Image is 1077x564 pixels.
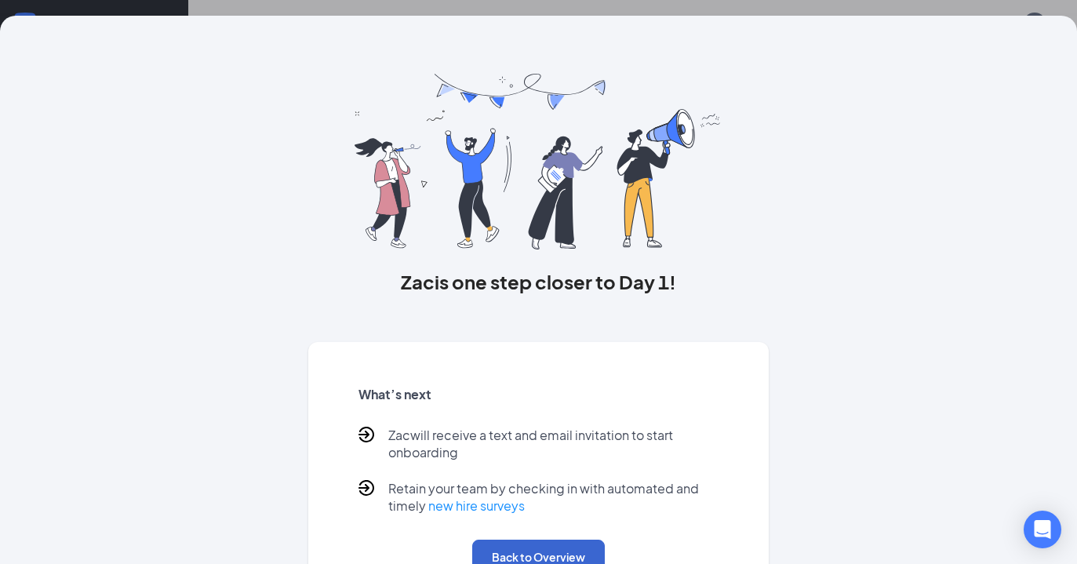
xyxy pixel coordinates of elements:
[428,497,525,514] a: new hire surveys
[1024,511,1061,548] div: Open Intercom Messenger
[355,74,722,249] img: you are all set
[358,386,719,403] h5: What’s next
[308,268,769,295] h3: Zac is one step closer to Day 1!
[388,427,719,461] p: Zac will receive a text and email invitation to start onboarding
[388,480,719,515] p: Retain your team by checking in with automated and timely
